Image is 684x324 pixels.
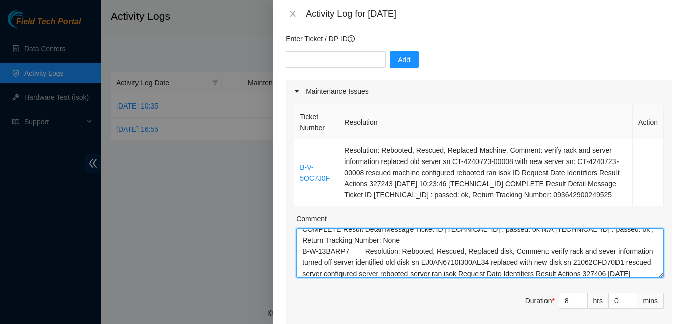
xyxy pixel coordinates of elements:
[633,105,664,139] th: Action
[286,80,672,103] div: Maintenance Issues
[306,8,672,19] div: Activity Log for [DATE]
[338,105,633,139] th: Resolution
[294,105,338,139] th: Ticket Number
[525,295,555,306] div: Duration
[300,163,330,182] a: B-V-5OC7J0F
[348,35,355,42] span: question-circle
[294,88,300,94] span: caret-right
[338,139,633,206] td: Resolution: Rebooted, Rescued, Replaced Machine, Comment: verify rack and server information repl...
[390,51,419,68] button: Add
[398,54,411,65] span: Add
[296,213,327,224] label: Comment
[289,10,297,18] span: close
[296,228,664,278] textarea: Comment
[286,33,672,44] p: Enter Ticket / DP ID
[637,293,664,309] div: mins
[588,293,609,309] div: hrs
[286,9,300,19] button: Close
